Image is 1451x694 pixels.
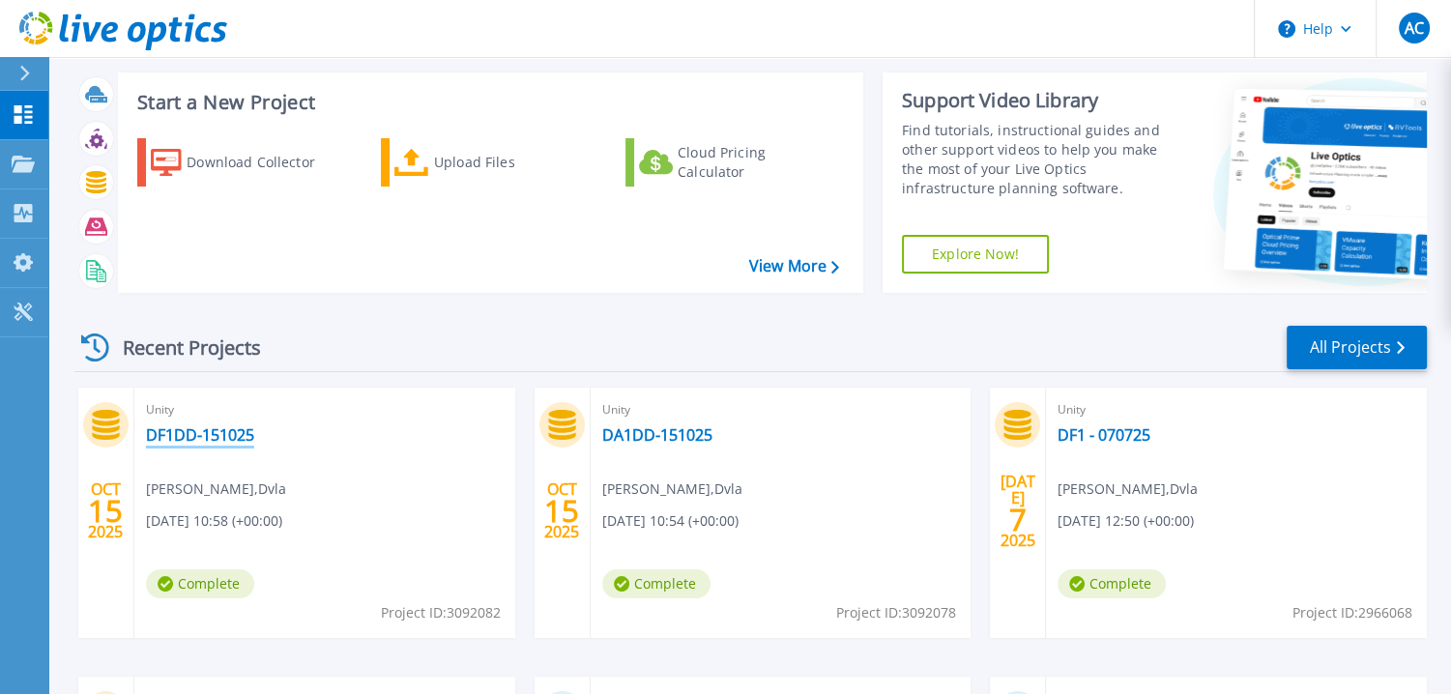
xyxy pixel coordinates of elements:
span: [PERSON_NAME] , Dvla [1058,478,1198,500]
div: Support Video Library [902,88,1175,113]
div: OCT 2025 [87,476,124,546]
a: Download Collector [137,138,353,187]
div: OCT 2025 [543,476,580,546]
span: [PERSON_NAME] , Dvla [602,478,742,500]
div: Find tutorials, instructional guides and other support videos to help you make the most of your L... [902,121,1175,198]
a: Upload Files [381,138,596,187]
a: All Projects [1287,326,1427,369]
span: 15 [544,503,579,519]
span: Complete [602,569,711,598]
div: [DATE] 2025 [1000,476,1036,546]
div: Cloud Pricing Calculator [678,143,832,182]
a: DF1DD-151025 [146,425,254,445]
span: [DATE] 12:50 (+00:00) [1058,510,1194,532]
span: 15 [88,503,123,519]
a: Explore Now! [902,235,1049,274]
a: View More [749,257,839,275]
span: Unity [602,399,960,420]
span: Complete [146,569,254,598]
span: [DATE] 10:54 (+00:00) [602,510,739,532]
span: Project ID: 3092078 [836,602,956,623]
span: AC [1404,20,1423,36]
div: Upload Files [434,143,589,182]
a: Cloud Pricing Calculator [625,138,841,187]
span: [DATE] 10:58 (+00:00) [146,510,282,532]
span: Unity [1058,399,1415,420]
div: Recent Projects [74,324,287,371]
span: Project ID: 2966068 [1292,602,1412,623]
h3: Start a New Project [137,92,838,113]
a: DF1 - 070725 [1058,425,1150,445]
span: Unity [146,399,504,420]
span: 7 [1009,511,1027,528]
span: Project ID: 3092082 [381,602,501,623]
a: DA1DD-151025 [602,425,712,445]
div: Download Collector [187,143,341,182]
span: Complete [1058,569,1166,598]
span: [PERSON_NAME] , Dvla [146,478,286,500]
